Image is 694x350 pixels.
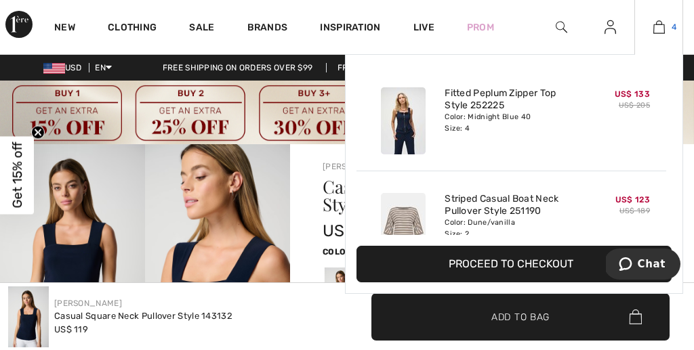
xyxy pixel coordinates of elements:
img: US Dollar [43,63,65,74]
a: Brands [247,22,288,36]
a: [PERSON_NAME] [323,162,390,171]
a: Fitted Peplum Zipper Top Style 252225 [445,87,578,112]
span: USD [43,63,87,72]
span: US$ 119 [54,324,88,334]
span: US$ 119 [323,221,383,240]
img: Striped Casual Boat Neck Pullover Style 251190 [381,193,426,260]
span: Get 15% off [9,142,25,209]
div: Casual Square Neck Pullover Style 143132 [54,309,232,323]
div: Color: Dune/vanilla Size: 2 [445,217,578,239]
span: 4 [672,21,676,33]
span: Inspiration [320,22,380,36]
img: Fitted Peplum Zipper Top Style 252225 [381,87,426,154]
div: Vanilla [325,267,360,318]
iframe: Opens a widget where you can chat to one of our agents [606,248,680,282]
button: Proceed to Checkout [356,246,672,282]
s: US$ 205 [619,101,650,110]
button: Close teaser [31,125,45,139]
span: Color: [323,247,354,257]
img: 1ère Avenue [5,11,33,38]
img: search the website [556,19,567,35]
a: Live [413,20,434,35]
button: Add to Bag [371,293,670,341]
img: My Bag [653,19,665,35]
a: [PERSON_NAME] [54,299,122,308]
a: Sign In [594,19,627,36]
span: Add to Bag [491,309,550,324]
span: US$ 133 [615,89,650,99]
img: Bag.svg [629,309,642,324]
div: Color: Midnight Blue 40 Size: 4 [445,112,578,133]
a: Sale [189,22,214,36]
img: Casual Square Neck Pullover Style 143132 [8,286,49,347]
img: My Info [605,19,616,35]
s: US$ 189 [619,206,650,215]
a: Prom [467,20,494,35]
a: Free shipping on orders over $99 [152,63,324,72]
span: EN [95,63,112,72]
a: Striped Casual Boat Neck Pullover Style 251190 [445,193,578,217]
span: US$ 123 [615,195,650,204]
a: 4 [635,19,682,35]
h1: Casual Square Neck Pullover Style 143132 [323,178,605,213]
a: Clothing [108,22,157,36]
a: Free Returns [326,63,409,72]
a: New [54,22,75,36]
